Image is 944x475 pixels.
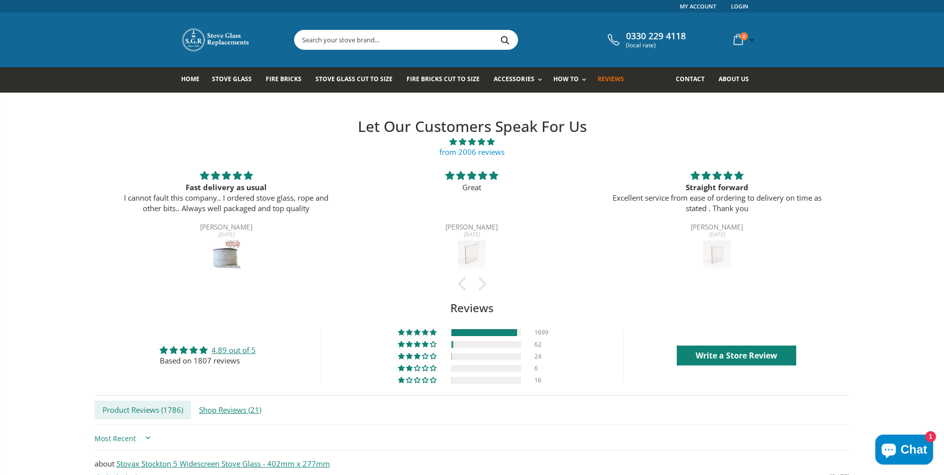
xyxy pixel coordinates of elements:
[677,346,796,365] a: Write a Store Review
[211,345,256,355] a: 4.89 out of 5
[676,67,712,93] a: Contact
[181,27,251,52] img: Stove Glass Replacement
[606,169,828,182] div: 5 stars
[494,67,546,93] a: Accessories
[398,365,438,372] div: 0% (6) reviews with 2 star rating
[719,75,749,83] span: About us
[606,232,828,237] div: [DATE]
[606,193,828,214] p: Excellent service from ease of ordering to delivery on time as stated . Thank you
[266,67,309,93] a: Fire Bricks
[212,67,259,93] a: Stove Glass
[95,301,850,316] h1: Reviews
[266,75,302,83] span: Fire Bricks
[676,75,705,83] span: Contact
[398,341,438,348] div: 3% (62) reviews with 4 star rating
[104,117,840,137] h2: Let Our Customers Speak For Us
[160,356,256,366] div: Based on 1807 reviews
[439,147,505,157] a: from 2006 reviews
[212,240,240,268] img: Vitcas glass bedding in tape - 2mm x 15mm x 2 meters (White)
[407,75,480,83] span: Fire Bricks Cut To Size
[181,75,200,83] span: Home
[104,136,840,147] span: 4.90 stars
[398,377,438,384] div: 1% (16) reviews with 1 star rating
[407,67,487,93] a: Fire Bricks Cut To Size
[872,435,936,467] inbox-online-store-chat: Shopify online store chat
[398,329,438,336] div: 94% (1699) reviews with 5 star rating
[458,240,486,268] img: Morso Squirrel 1430 Cleanheat Stove Glass - 238mm x 200mm
[191,401,269,419] span: Shop Reviews ( )
[534,377,546,384] div: 16
[95,429,153,446] select: Sort dropdown
[361,232,582,237] div: [DATE]
[534,329,546,336] div: 1699
[534,365,546,372] div: 6
[116,232,337,237] div: [DATE]
[598,75,624,83] span: Reviews
[719,67,756,93] a: About us
[212,75,252,83] span: Stove Glass
[598,67,631,93] a: Reviews
[295,30,629,49] input: Search your stove brand...
[606,224,828,232] div: [PERSON_NAME]
[361,224,582,232] div: [PERSON_NAME]
[534,341,546,348] div: 62
[116,224,337,232] div: [PERSON_NAME]
[534,353,546,360] div: 24
[494,75,534,83] span: Accessories
[116,459,330,469] a: Stovax Stockton 5 Widescreen Stove Glass - 402mm x 277mm
[398,353,438,360] div: 1% (24) reviews with 3 star rating
[605,31,686,49] a: 0330 229 4118 (local rate)
[494,30,517,49] button: Search
[703,240,731,268] img: Burley Debdale Stove Glass - 325mm x 220mm
[116,193,337,214] p: I cannot fault this company.. I ordered stove glass, rope and other bits.. Always well packaged a...
[361,182,582,193] p: Great
[181,67,207,93] a: Home
[315,75,393,83] span: Stove Glass Cut To Size
[740,32,748,40] span: 0
[553,75,579,83] span: How To
[361,169,582,182] div: 5 stars
[626,31,686,42] span: 0330 229 4118
[160,345,256,356] div: Average rating is 4.89
[606,182,828,193] div: Straight forward
[730,30,756,49] a: 0
[315,67,400,93] a: Stove Glass Cut To Size
[250,405,259,415] span: 21
[626,42,686,49] span: (local rate)
[553,67,591,93] a: How To
[116,169,337,182] div: 5 stars
[116,182,337,193] div: Fast delivery as usual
